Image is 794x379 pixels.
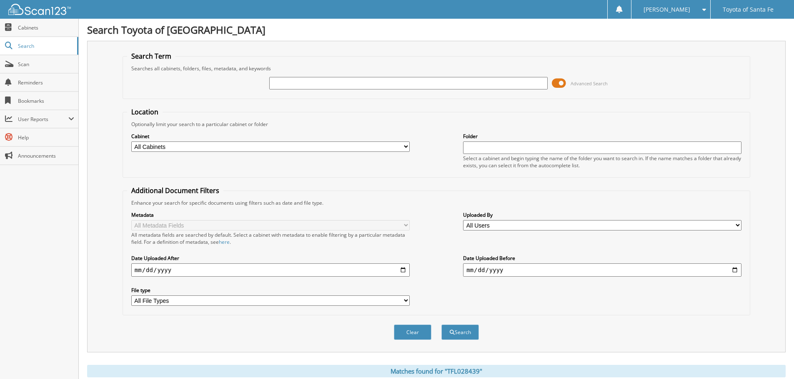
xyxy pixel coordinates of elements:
[219,238,230,245] a: here
[18,79,74,86] span: Reminders
[571,80,608,87] span: Advanced Search
[131,287,410,294] label: File type
[18,116,68,123] span: User Reports
[463,155,741,169] div: Select a cabinet and begin typing the name of the folder you want to search in. If the name match...
[8,4,71,15] img: scan123-logo-white.svg
[463,255,741,262] label: Date Uploaded Before
[131,263,410,277] input: start
[18,24,74,31] span: Cabinets
[723,7,774,12] span: Toyota of Santa Fe
[131,211,410,218] label: Metadata
[463,263,741,277] input: end
[18,152,74,159] span: Announcements
[87,23,786,37] h1: Search Toyota of [GEOGRAPHIC_DATA]
[127,107,163,116] legend: Location
[87,365,786,377] div: Matches found for "TFL028439"
[463,211,741,218] label: Uploaded By
[752,339,794,379] iframe: Chat Widget
[394,325,431,340] button: Clear
[18,42,73,50] span: Search
[18,97,74,104] span: Bookmarks
[127,121,746,128] div: Optionally limit your search to a particular cabinet or folder
[127,186,223,195] legend: Additional Document Filters
[127,65,746,72] div: Searches all cabinets, folders, files, metadata, and keywords
[127,199,746,206] div: Enhance your search for specific documents using filters such as date and file type.
[131,231,410,245] div: All metadata fields are searched by default. Select a cabinet with metadata to enable filtering b...
[131,255,410,262] label: Date Uploaded After
[127,52,175,61] legend: Search Term
[18,61,74,68] span: Scan
[441,325,479,340] button: Search
[131,133,410,140] label: Cabinet
[644,7,690,12] span: [PERSON_NAME]
[463,133,741,140] label: Folder
[18,134,74,141] span: Help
